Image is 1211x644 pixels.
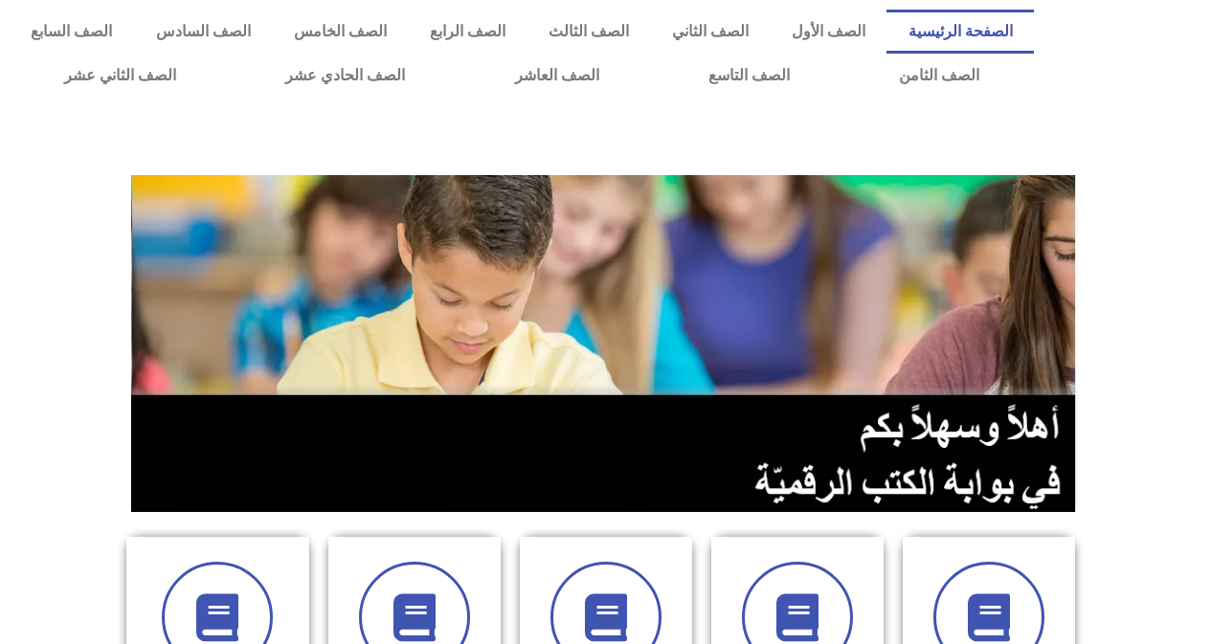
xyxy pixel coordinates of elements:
a: الصف التاسع [654,54,844,98]
a: الصف العاشر [460,54,654,98]
a: الصف الثاني عشر [10,54,231,98]
a: الصف الأول [770,10,886,54]
a: الصف الرابع [408,10,527,54]
a: الصفحة الرئيسية [886,10,1034,54]
a: الصف الحادي عشر [231,54,460,98]
a: الصف السادس [134,10,272,54]
a: الصف الخامس [272,10,408,54]
a: الصف الثاني [650,10,770,54]
a: الصف الثالث [527,10,650,54]
a: الصف الثامن [844,54,1034,98]
a: الصف السابع [10,10,134,54]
